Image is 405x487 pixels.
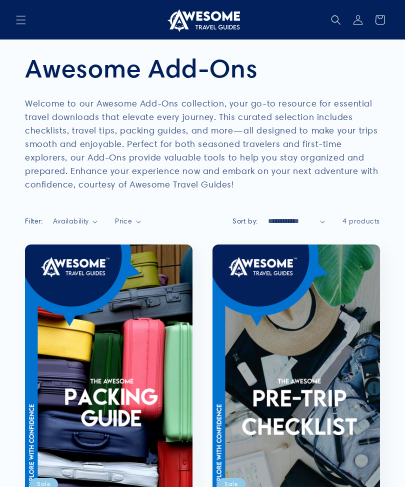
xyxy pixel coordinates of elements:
summary: Menu [10,9,32,31]
span: Price [115,216,132,225]
summary: Search [325,9,347,31]
img: Awesome Travel Guides [165,8,240,32]
label: Sort by: [232,216,257,225]
span: Availability [53,216,89,225]
h1: Awesome Add-Ons [25,52,380,84]
summary: Price [115,216,141,226]
span: 4 products [342,216,380,225]
summary: Availability (0 selected) [53,216,97,226]
a: Awesome Travel Guides [161,4,244,35]
h2: Filter: [25,216,43,226]
p: Welcome to our Awesome Add-Ons collection, your go-to resource for essential travel downloads tha... [25,96,380,191]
